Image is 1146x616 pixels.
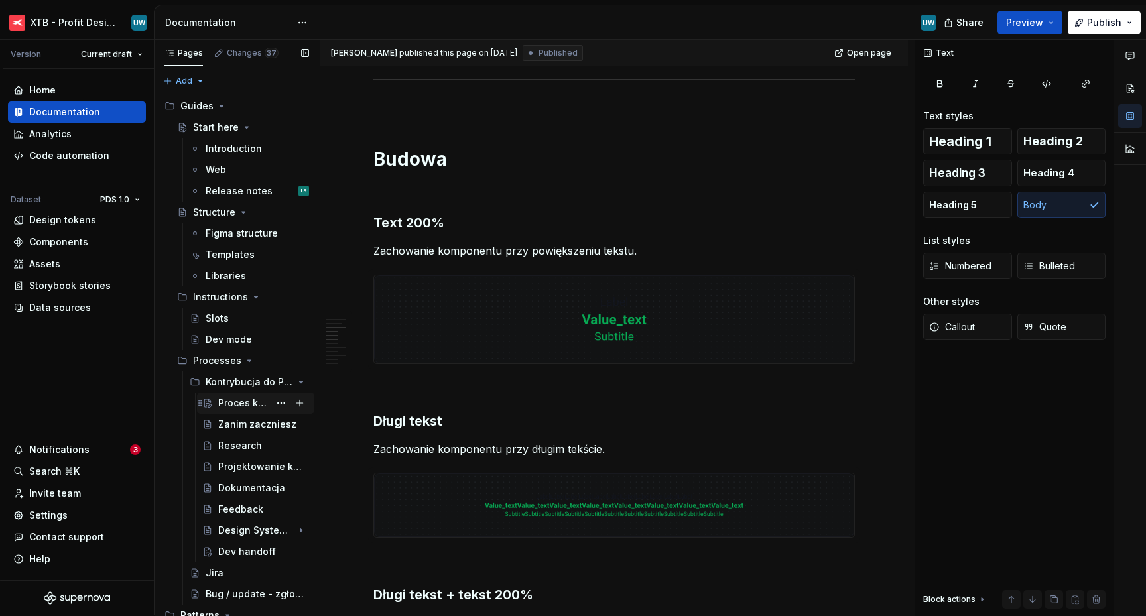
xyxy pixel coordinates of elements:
div: Other styles [923,295,980,308]
div: Dokumentacja [218,481,285,495]
div: Design System review [218,524,293,537]
button: Current draft [75,45,149,64]
a: Slots [184,308,314,329]
div: Notifications [29,443,90,456]
div: Slots [206,312,229,325]
button: Heading 1 [923,128,1012,154]
h3: Długi tekst [373,412,855,430]
span: Add [176,76,192,86]
a: Dev handoff [197,541,314,562]
div: Processes [172,350,314,371]
span: Numbered [929,259,991,273]
p: Zachowanie komponentu przy długim tekście. [373,441,855,457]
span: Quote [1023,320,1066,334]
span: Open page [847,48,891,58]
a: Design tokens [8,210,146,231]
a: Bug / update - zgłoszenia [184,584,314,605]
a: Web [184,159,314,180]
div: Home [29,84,56,97]
div: Analytics [29,127,72,141]
div: Pages [164,48,203,58]
button: Heading 2 [1017,128,1106,154]
span: [PERSON_NAME] [331,48,397,58]
button: Add [159,72,209,90]
a: Figma structure [184,223,314,244]
span: PDS 1.0 [100,194,129,205]
a: Open page [830,44,897,62]
div: Block actions [923,594,976,605]
img: d63d24ea-b6de-41b0-a1cf-1c909e7641e8.png [374,473,854,537]
button: Callout [923,314,1012,340]
div: Processes [193,354,241,367]
div: Release notes [206,184,273,198]
a: Proces kontrybucji [197,393,314,414]
span: Heading 1 [929,135,991,148]
div: Storybook stories [29,279,111,292]
span: Published [539,48,578,58]
div: Instructions [172,286,314,308]
div: Bug / update - zgłoszenia [206,587,306,601]
img: 69bde2f7-25a0-4577-ad58-aa8b0b39a544.png [9,15,25,31]
button: Publish [1068,11,1141,34]
a: Code automation [8,145,146,166]
a: Data sources [8,297,146,318]
div: Contact support [29,530,104,544]
div: LS [301,184,307,198]
img: a4fcb463-d09f-4a3a-9a5d-28919fd53ec4.png [374,275,854,363]
a: Templates [184,244,314,265]
div: Documentation [29,105,100,119]
a: Start here [172,117,314,138]
div: Kontrybucja do PDS [206,375,293,389]
button: XTB - Profit Design SystemUW [3,8,151,36]
div: Research [218,439,262,452]
div: Text styles [923,109,974,123]
a: Zanim zaczniesz [197,414,314,435]
button: PDS 1.0 [94,190,146,209]
div: Guides [159,95,314,117]
a: Components [8,231,146,253]
div: Proces kontrybucji [218,397,269,410]
div: Dev handoff [218,545,276,558]
a: Dev mode [184,329,314,350]
div: Web [206,163,226,176]
div: Structure [193,206,235,219]
div: List styles [923,234,970,247]
button: Quote [1017,314,1106,340]
a: Research [197,435,314,456]
span: 37 [265,48,279,58]
a: Documentation [8,101,146,123]
span: Publish [1087,16,1121,29]
span: Bulleted [1023,259,1075,273]
a: Supernova Logo [44,591,110,605]
h3: Długi tekst + tekst 200% [373,585,855,604]
div: Data sources [29,301,91,314]
span: 3 [130,444,141,455]
div: Instructions [193,290,248,304]
div: Feedback [218,503,263,516]
div: Dev mode [206,333,252,346]
h3: Text 200% [373,214,855,232]
span: Heading 3 [929,166,986,180]
div: Start here [193,121,239,134]
button: Notifications3 [8,439,146,460]
button: Search ⌘K [8,461,146,482]
div: Settings [29,509,68,522]
a: Storybook stories [8,275,146,296]
span: Heading 2 [1023,135,1083,148]
a: Dokumentacja [197,477,314,499]
div: Dataset [11,194,41,205]
a: Settings [8,505,146,526]
p: Zachowanie komponentu przy powiększeniu tekstu. [373,243,855,259]
div: Libraries [206,269,246,282]
div: UW [133,17,145,28]
div: Help [29,552,50,566]
span: Preview [1006,16,1043,29]
span: Heading 4 [1023,166,1074,180]
button: Help [8,548,146,570]
a: Analytics [8,123,146,145]
a: Jira [184,562,314,584]
a: Libraries [184,265,314,286]
a: Feedback [197,499,314,520]
div: Components [29,235,88,249]
h1: Budowa [373,147,855,171]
